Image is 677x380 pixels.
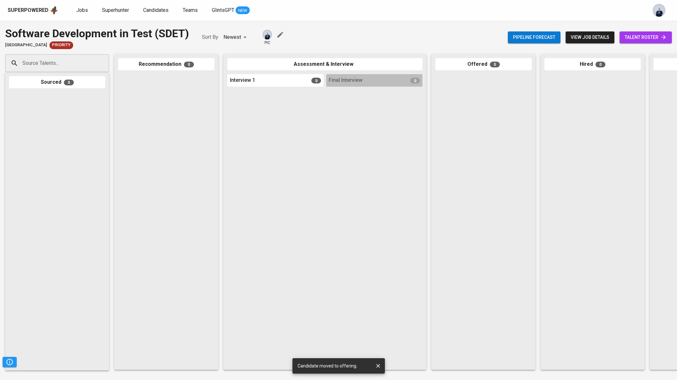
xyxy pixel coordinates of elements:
[620,31,672,43] a: talent roster
[183,6,199,14] a: Teams
[262,29,273,46] div: pic
[3,357,17,367] button: Pipeline Triggers
[76,6,89,14] a: Jobs
[184,62,194,67] span: 0
[118,58,214,71] div: Recommendation
[49,42,73,48] span: Priority
[64,80,74,85] span: 0
[595,62,605,67] span: 0
[227,58,422,71] div: Assessment & Interview
[508,31,560,43] button: Pipeline forecast
[9,76,105,89] div: Sourced
[490,62,500,67] span: 0
[236,7,250,14] span: NEW
[544,58,641,71] div: Hired
[102,6,130,14] a: Superhunter
[329,77,362,84] span: Final Interview
[76,7,88,13] span: Jobs
[410,78,420,83] span: 0
[311,78,321,83] span: 0
[8,5,58,15] a: Superpoweredapp logo
[5,26,189,41] div: Software Development in Test (SDET)
[223,33,241,41] p: Newest
[298,360,357,372] div: Candidate moved to offering.
[50,5,58,15] img: app logo
[143,6,170,14] a: Candidates
[625,33,667,41] span: talent roster
[223,31,249,43] div: Newest
[102,7,129,13] span: Superhunter
[513,33,555,41] span: Pipeline forecast
[230,77,255,84] span: Interview 1
[202,33,218,41] p: Sort By
[8,7,48,14] div: Superpowered
[212,7,234,13] span: GlintsGPT
[143,7,169,13] span: Candidates
[262,30,272,39] img: annisa@glints.com
[653,4,665,17] img: annisa@glints.com
[435,58,532,71] div: Offered
[566,31,614,43] button: view job details
[5,42,47,48] span: [GEOGRAPHIC_DATA]
[212,6,250,14] a: GlintsGPT NEW
[49,41,73,49] div: New Job received from Demand Team
[106,63,107,64] button: Open
[571,33,609,41] span: view job details
[183,7,198,13] span: Teams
